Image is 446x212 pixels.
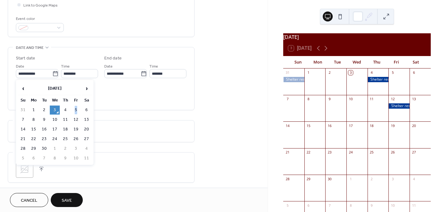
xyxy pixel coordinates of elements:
td: 6 [29,154,39,163]
div: 15 [306,123,311,128]
div: 26 [390,150,395,155]
td: 2 [60,144,70,153]
div: 2 [369,177,374,181]
div: 20 [411,123,416,128]
td: 17 [50,125,60,134]
td: 8 [50,154,60,163]
div: 21 [285,150,290,155]
span: › [82,82,91,95]
td: 10 [50,115,60,124]
td: 5 [71,106,81,115]
td: 6 [82,106,92,115]
td: 4 [60,106,70,115]
div: 22 [306,150,311,155]
th: Sa [82,96,92,105]
div: Sat [406,56,426,68]
td: 22 [29,134,39,144]
div: 4 [411,177,416,181]
td: 28 [18,144,28,153]
span: Time [61,63,70,70]
td: 1 [29,106,39,115]
td: 21 [18,134,28,144]
td: 15 [29,125,39,134]
span: Link to Google Maps [23,2,58,9]
th: Mo [29,96,39,105]
div: Event color [16,16,63,22]
div: 10 [348,97,353,101]
div: 7 [285,97,290,101]
td: 29 [29,144,39,153]
div: 16 [327,123,332,128]
div: Shelter reserved - Julie Carr [283,77,304,82]
td: 5 [18,154,28,163]
th: [DATE] [29,82,81,95]
td: 16 [39,125,49,134]
span: ‹ [18,82,28,95]
div: 23 [327,150,332,155]
td: 24 [50,134,60,144]
div: 4 [369,70,374,75]
div: Thu [367,56,386,68]
td: 30 [39,144,49,153]
div: 5 [285,203,290,208]
span: Cancel [21,197,37,204]
td: 11 [60,115,70,124]
td: 19 [71,125,81,134]
button: Cancel [10,193,48,207]
div: Sun [288,56,308,68]
td: 7 [39,154,49,163]
td: 13 [82,115,92,124]
div: 25 [369,150,374,155]
td: 14 [18,125,28,134]
div: 9 [327,97,332,101]
div: ; [16,160,33,178]
div: 6 [306,203,311,208]
div: 19 [390,123,395,128]
div: 8 [306,97,311,101]
th: Su [18,96,28,105]
span: Date [16,63,24,70]
div: 2 [327,70,332,75]
div: End date [104,55,122,62]
div: 3 [348,70,353,75]
td: 11 [82,154,92,163]
th: Th [60,96,70,105]
div: 1 [348,177,353,181]
span: Date and time [16,45,44,51]
td: 10 [71,154,81,163]
td: 3 [50,106,60,115]
div: 5 [390,70,395,75]
td: 9 [39,115,49,124]
td: 23 [39,134,49,144]
div: [DATE] [283,33,431,41]
div: Fri [387,56,406,68]
span: Date [104,63,113,70]
th: We [50,96,60,105]
div: 13 [411,97,416,101]
div: 29 [306,177,311,181]
div: 28 [285,177,290,181]
div: 11 [411,203,416,208]
div: Shelter reserved - Andrea Krause [368,77,389,82]
td: 3 [71,144,81,153]
button: Save [51,193,83,207]
td: 1 [50,144,60,153]
div: 6 [411,70,416,75]
div: Mon [308,56,327,68]
td: 25 [60,134,70,144]
div: 31 [285,70,290,75]
div: Wed [347,56,367,68]
div: 1 [306,70,311,75]
div: 9 [369,203,374,208]
div: Shelter reserved - Chelsea Navarro [388,103,410,109]
td: 2 [39,106,49,115]
td: 12 [71,115,81,124]
td: 4 [82,144,92,153]
td: 31 [18,106,28,115]
th: Tu [39,96,49,105]
div: 8 [348,203,353,208]
th: Fr [71,96,81,105]
div: Start date [16,55,35,62]
div: Tue [327,56,347,68]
